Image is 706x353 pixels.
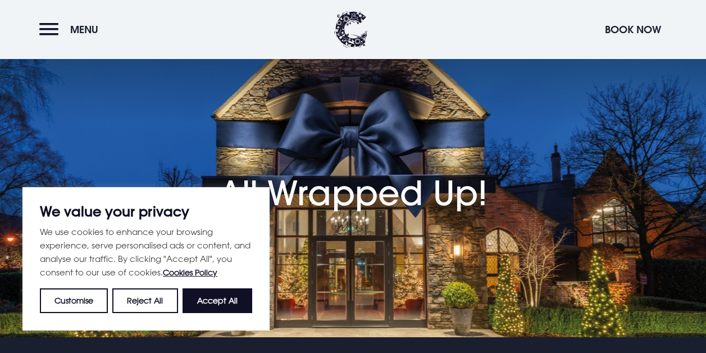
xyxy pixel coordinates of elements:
p: We value your privacy [40,205,252,218]
div: We value your privacy [22,187,270,331]
button: Menu [39,17,104,42]
button: Customise [40,288,108,313]
h1: All Wrapped Up! [219,130,488,212]
img: Clandeboye Lodge [334,11,368,48]
span: Menu [70,23,98,36]
p: We use cookies to enhance your browsing experience, serve personalised ads or content, and analys... [40,225,252,279]
button: Book Now [599,17,667,42]
a: Cookies Policy [163,268,217,277]
button: Accept All [183,288,252,313]
button: Reject All [112,288,177,313]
